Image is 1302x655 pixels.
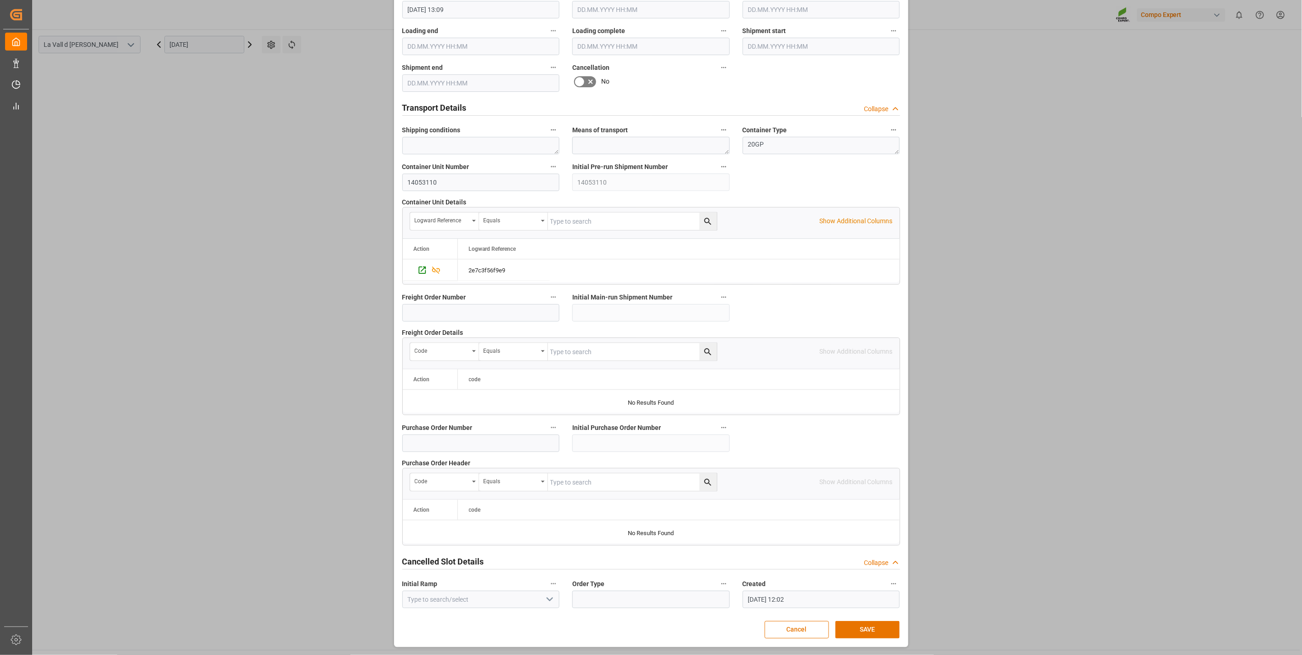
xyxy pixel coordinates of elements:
input: DD.MM.YYYY HH:MM [572,1,730,18]
button: Initial Main-run Shipment Number [718,291,730,303]
div: code [415,344,469,355]
span: Purchase Order Header [402,458,471,468]
span: Freight Order Number [402,293,466,302]
span: Shipping conditions [402,125,461,135]
button: SAVE [835,621,900,638]
input: DD.MM.YYYY HH:MM [743,1,900,18]
input: DD.MM.YYYY HH:MM [572,38,730,55]
div: 2e7c3f56f9e9 [458,260,550,281]
p: Show Additional Columns [820,216,893,226]
span: Shipment start [743,26,786,36]
input: Type to search/select [402,591,560,608]
button: search button [699,343,717,361]
button: Shipment end [547,62,559,73]
input: Type to search [548,213,717,230]
div: Action [414,507,430,513]
div: code [415,475,469,486]
span: Means of transport [572,125,628,135]
input: DD.MM.YYYY HH:MM [743,38,900,55]
div: Logward Reference [415,214,469,225]
button: Shipment start [888,25,900,37]
span: code [469,376,481,383]
button: open menu [410,343,479,361]
div: Action [414,246,430,252]
input: DD.MM.YYYY HH:MM [402,38,560,55]
button: Cancellation [718,62,730,73]
button: open menu [542,593,556,607]
button: Purchase Order Number [547,422,559,434]
span: Freight Order Details [402,328,463,338]
span: Loading end [402,26,439,36]
span: Cancellation [572,63,609,73]
button: Freight Order Number [547,291,559,303]
button: Cancel [765,621,829,638]
button: Initial Ramp [547,578,559,590]
button: Shipping conditions [547,124,559,136]
button: open menu [479,474,548,491]
span: code [469,507,481,513]
button: Initial Pre-run Shipment Number [718,161,730,173]
h2: Transport Details [402,102,467,114]
button: Loading complete [718,25,730,37]
span: Purchase Order Number [402,423,473,433]
input: Type to search [548,474,717,491]
div: Action [414,376,430,383]
button: Container Type [888,124,900,136]
button: open menu [479,343,548,361]
span: Shipment end [402,63,443,73]
span: Initial Pre-run Shipment Number [572,162,668,172]
div: Press SPACE to select this row. [458,260,550,281]
span: Container Unit Number [402,162,469,172]
button: Container Unit Number [547,161,559,173]
button: Means of transport [718,124,730,136]
button: search button [699,213,717,230]
span: Order Type [572,579,604,589]
textarea: 20GP [743,137,900,154]
span: Container Unit Details [402,198,467,207]
div: Equals [484,214,538,225]
span: Initial Purchase Order Number [572,423,661,433]
div: Equals [484,344,538,355]
h2: Cancelled Slot Details [402,555,484,568]
input: DD.MM.YYYY HH:MM [402,1,560,18]
button: open menu [410,213,479,230]
span: Initial Main-run Shipment Number [572,293,672,302]
span: Container Type [743,125,787,135]
button: Order Type [718,578,730,590]
span: No [601,77,609,86]
span: Created [743,579,766,589]
input: DD.MM.YYYY HH:MM [743,591,900,608]
span: Loading complete [572,26,625,36]
input: DD.MM.YYYY HH:MM [402,74,560,92]
span: Initial Ramp [402,579,438,589]
button: Loading end [547,25,559,37]
span: Logward Reference [469,246,516,252]
div: Press SPACE to select this row. [403,260,458,281]
button: Initial Purchase Order Number [718,422,730,434]
div: Collapse [864,558,889,568]
button: Created [888,578,900,590]
button: open menu [479,213,548,230]
button: open menu [410,474,479,491]
div: Collapse [864,104,889,114]
div: Equals [484,475,538,486]
button: search button [699,474,717,491]
input: Type to search [548,343,717,361]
